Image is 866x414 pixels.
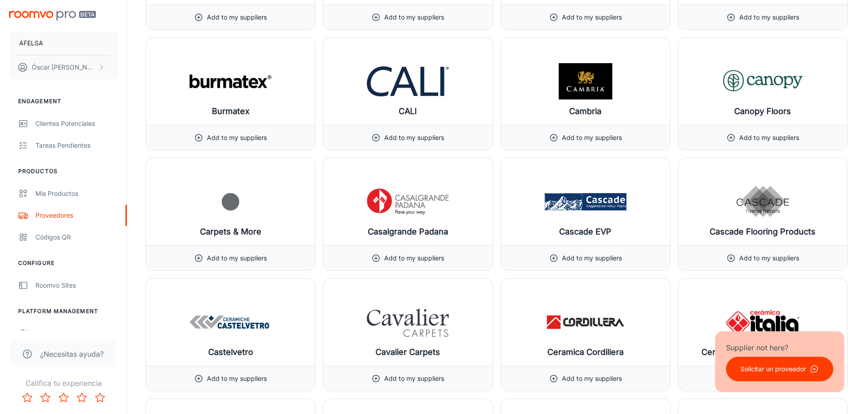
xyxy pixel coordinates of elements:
[547,346,624,359] h6: Ceramica Cordillera
[36,389,55,407] button: Rate 2 star
[569,105,601,118] h6: Cambria
[545,63,626,100] img: Cambria
[562,374,622,384] p: Add to my suppliers
[35,140,118,150] div: Tareas pendientes
[367,304,449,340] img: Cavalier Carpets
[9,55,118,79] button: Óscar [PERSON_NAME]
[18,389,36,407] button: Rate 1 star
[207,374,267,384] p: Add to my suppliers
[9,11,96,20] img: Roomvo PRO Beta
[545,304,626,340] img: Ceramica Cordillera
[73,389,91,407] button: Rate 4 star
[545,184,626,220] img: Cascade EVP
[190,184,271,220] img: Carpets & More
[190,63,271,100] img: Burmatex
[741,364,806,374] p: Solicitar un proveedor
[739,133,799,143] p: Add to my suppliers
[384,374,444,384] p: Add to my suppliers
[35,189,118,199] div: Mis productos
[19,38,43,48] p: AFELSA
[190,304,271,340] img: Castelvetro
[562,133,622,143] p: Add to my suppliers
[384,253,444,263] p: Add to my suppliers
[734,105,791,118] h6: Canopy Floors
[35,280,118,290] div: Roomvo Sites
[35,232,118,242] div: Códigos QR
[384,133,444,143] p: Add to my suppliers
[207,12,267,22] p: Add to my suppliers
[722,184,804,220] img: Cascade Flooring Products
[739,12,799,22] p: Add to my suppliers
[200,225,261,238] h6: Carpets & More
[367,63,449,100] img: CALI
[35,119,118,129] div: Clientes potenciales
[368,225,448,238] h6: Casalgrande Padana
[55,389,73,407] button: Rate 3 star
[7,378,120,389] p: Califica tu experiencia
[562,12,622,22] p: Add to my suppliers
[91,389,109,407] button: Rate 5 star
[207,253,267,263] p: Add to my suppliers
[367,184,449,220] img: Casalgrande Padana
[726,357,833,381] button: Solicitar un proveedor
[562,253,622,263] p: Add to my suppliers
[559,225,611,238] h6: Cascade EVP
[212,105,250,118] h6: Burmatex
[722,304,804,340] img: Ceramica Italia
[399,105,417,118] h6: CALI
[207,133,267,143] p: Add to my suppliers
[32,62,96,72] p: Óscar [PERSON_NAME]
[739,253,799,263] p: Add to my suppliers
[375,346,440,359] h6: Cavalier Carpets
[40,349,104,359] span: ¿Necesitas ayuda?
[9,31,118,55] button: AFELSA
[384,12,444,22] p: Add to my suppliers
[208,346,253,359] h6: Castelvetro
[710,225,816,238] h6: Cascade Flooring Products
[701,346,824,359] h6: Ceramica [GEOGRAPHIC_DATA]
[722,63,804,100] img: Canopy Floors
[35,329,118,339] div: User Administration
[35,210,118,220] div: Proveedores
[726,342,833,353] p: Supplier not here?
